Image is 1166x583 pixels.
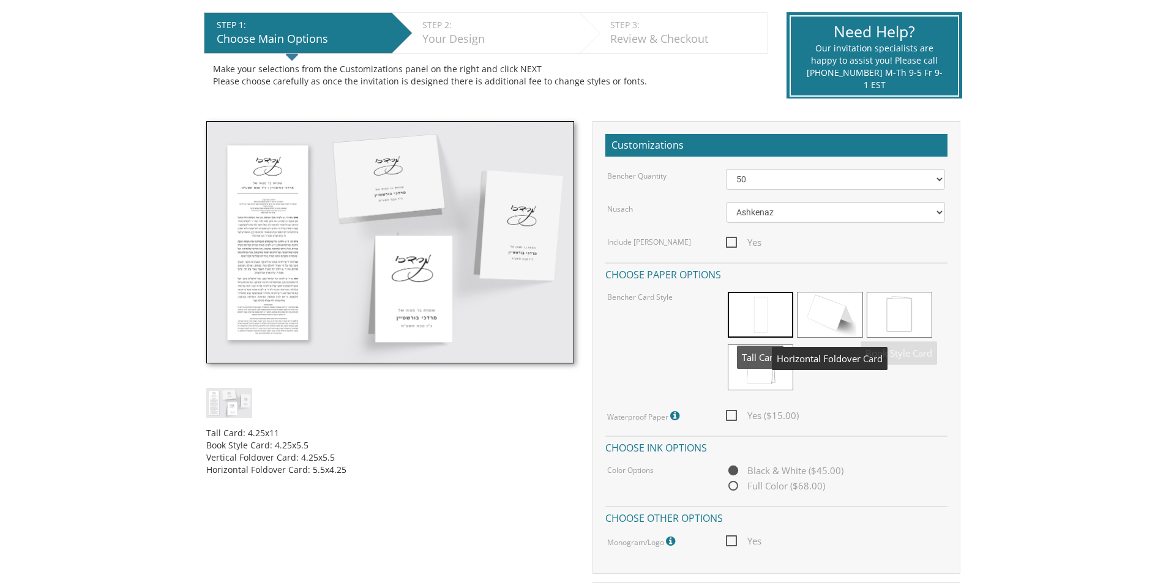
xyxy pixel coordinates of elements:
[422,31,574,47] div: Your Design
[806,42,943,91] div: Our invitation specialists are happy to assist you! Please call [PHONE_NUMBER] M-Th 9-5 Fr 9-1 EST
[217,19,386,31] div: STEP 1:
[607,465,654,475] label: Color Options
[726,533,761,549] span: Yes
[605,262,947,284] h4: Choose paper options
[206,388,252,418] img: cbstyle2.jpg
[607,408,682,424] label: Waterproof Paper
[605,134,947,157] h2: Customizations
[806,21,943,43] div: Need Help?
[217,31,386,47] div: Choose Main Options
[607,171,667,181] label: Bencher Quantity
[605,506,947,527] h4: Choose other options
[726,463,843,478] span: Black & White ($45.00)
[726,235,761,250] span: Yes
[206,121,574,363] img: cbstyle2.jpg
[610,19,761,31] div: STEP 3:
[206,418,574,476] div: Tall Card: 4.25x11 Book Style Card: 4.25x5.5 Vertical Foldover Card: 4.25x5.5 Horizontal Foldover...
[607,204,633,214] label: Nusach
[422,19,574,31] div: STEP 2:
[605,436,947,457] h4: Choose ink options
[607,533,678,549] label: Monogram/Logo
[610,31,761,47] div: Review & Checkout
[607,292,673,302] label: Bencher Card Style
[726,478,825,494] span: Full Color ($68.00)
[213,63,758,87] div: Make your selections from the Customizations panel on the right and click NEXT Please choose care...
[607,237,691,247] label: Include [PERSON_NAME]
[726,408,799,423] span: Yes ($15.00)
